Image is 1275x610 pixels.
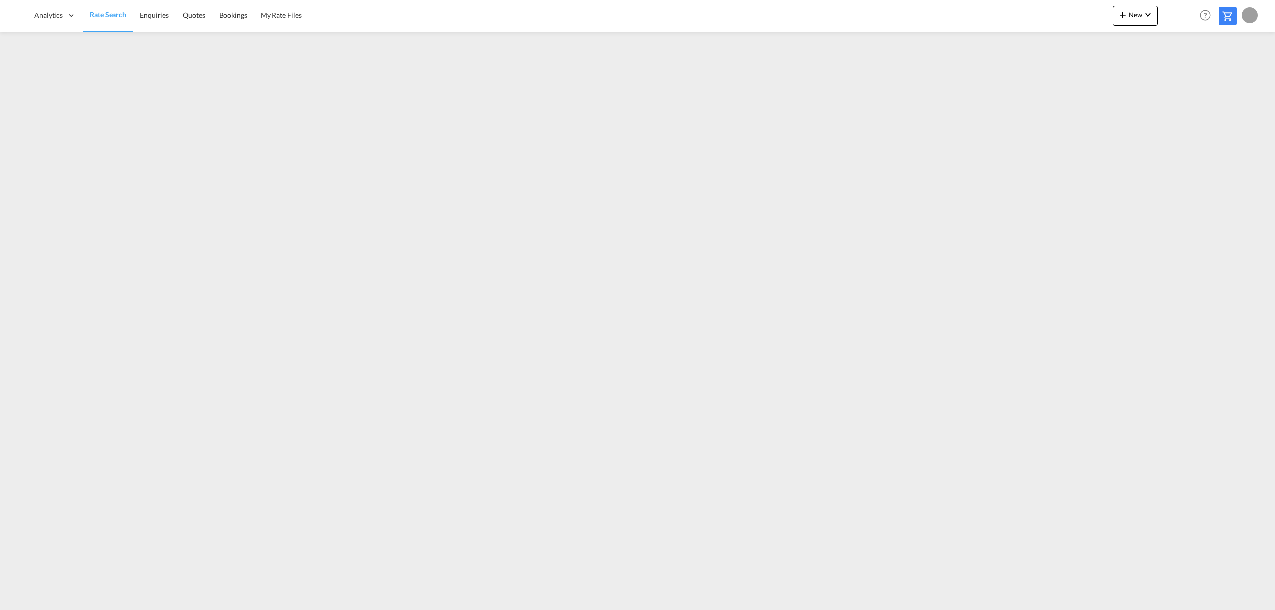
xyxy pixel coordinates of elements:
[1117,11,1154,19] span: New
[140,11,169,19] span: Enquiries
[219,11,247,19] span: Bookings
[1142,9,1154,21] md-icon: icon-chevron-down
[1197,7,1219,25] div: Help
[261,11,302,19] span: My Rate Files
[1197,7,1214,24] span: Help
[1117,9,1129,21] md-icon: icon-plus 400-fg
[1113,6,1158,26] button: icon-plus 400-fgNewicon-chevron-down
[183,11,205,19] span: Quotes
[34,10,63,20] span: Analytics
[90,10,126,19] span: Rate Search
